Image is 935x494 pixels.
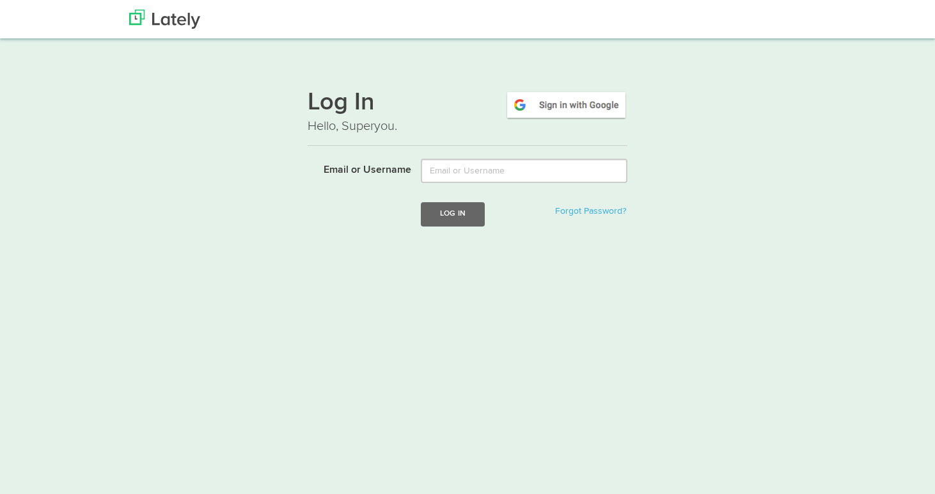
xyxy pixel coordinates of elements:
[308,117,627,136] p: Hello, Superyou.
[129,10,200,29] img: Lately
[298,159,411,178] label: Email or Username
[421,202,485,226] button: Log In
[308,90,627,117] h1: Log In
[555,207,626,216] a: Forgot Password?
[421,159,627,183] input: Email or Username
[505,90,627,120] img: google-signin.png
